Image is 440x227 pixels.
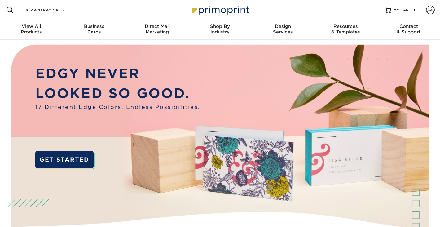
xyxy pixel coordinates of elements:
[251,20,314,40] a: DesignServices
[126,24,189,35] div: Marketing
[189,24,252,35] div: Industry
[35,83,200,103] p: LOOKED SO GOOD.
[314,24,377,35] div: & Templates
[35,64,200,83] p: EDGY NEVER
[126,24,189,29] span: Direct Mail
[189,3,251,16] img: Primoprint
[251,24,314,29] span: Design
[35,151,94,168] a: GET STARTED
[314,24,377,29] span: Resources
[25,6,86,14] input: SEARCH PRODUCTS.....
[63,24,126,35] div: Cards
[35,103,200,111] span: 17 Different Edge Colors. Endless Possibilities.
[412,8,415,12] span: 0
[377,20,440,40] a: Contact& Support
[63,24,126,29] span: Business
[377,24,440,35] div: & Support
[63,20,126,40] a: BusinessCards
[189,24,252,29] span: Shop By
[377,24,440,29] span: Contact
[126,20,189,40] a: Direct MailMarketing
[394,7,411,13] span: MY CART
[314,20,377,40] a: Resources& Templates
[189,20,252,40] a: Shop ByIndustry
[251,24,314,35] div: Services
